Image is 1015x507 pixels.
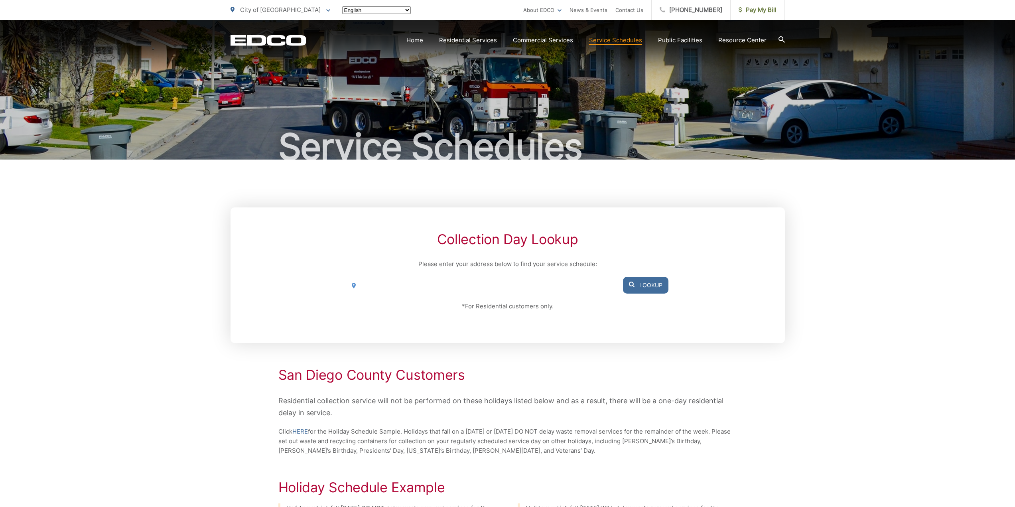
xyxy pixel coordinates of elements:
[623,277,668,294] button: Lookup
[231,127,785,167] h1: Service Schedules
[347,302,668,311] p: *For Residential customers only.
[570,5,607,15] a: News & Events
[292,427,308,436] a: HERE
[231,35,306,46] a: EDCD logo. Return to the homepage.
[658,36,702,45] a: Public Facilities
[347,231,668,247] h2: Collection Day Lookup
[347,259,668,269] p: Please enter your address below to find your service schedule:
[513,36,573,45] a: Commercial Services
[615,5,643,15] a: Contact Us
[739,5,777,15] span: Pay My Bill
[342,6,411,14] select: Select a language
[278,479,737,495] h2: Holiday Schedule Example
[439,36,497,45] a: Residential Services
[240,6,321,14] span: City of [GEOGRAPHIC_DATA]
[278,367,737,383] h2: San Diego County Customers
[406,36,423,45] a: Home
[523,5,562,15] a: About EDCO
[589,36,642,45] a: Service Schedules
[278,427,737,456] p: Click for the Holiday Schedule Sample. Holidays that fall on a [DATE] or [DATE] DO NOT delay wast...
[718,36,767,45] a: Resource Center
[278,395,737,419] p: Residential collection service will not be performed on these holidays listed below and as a resu...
